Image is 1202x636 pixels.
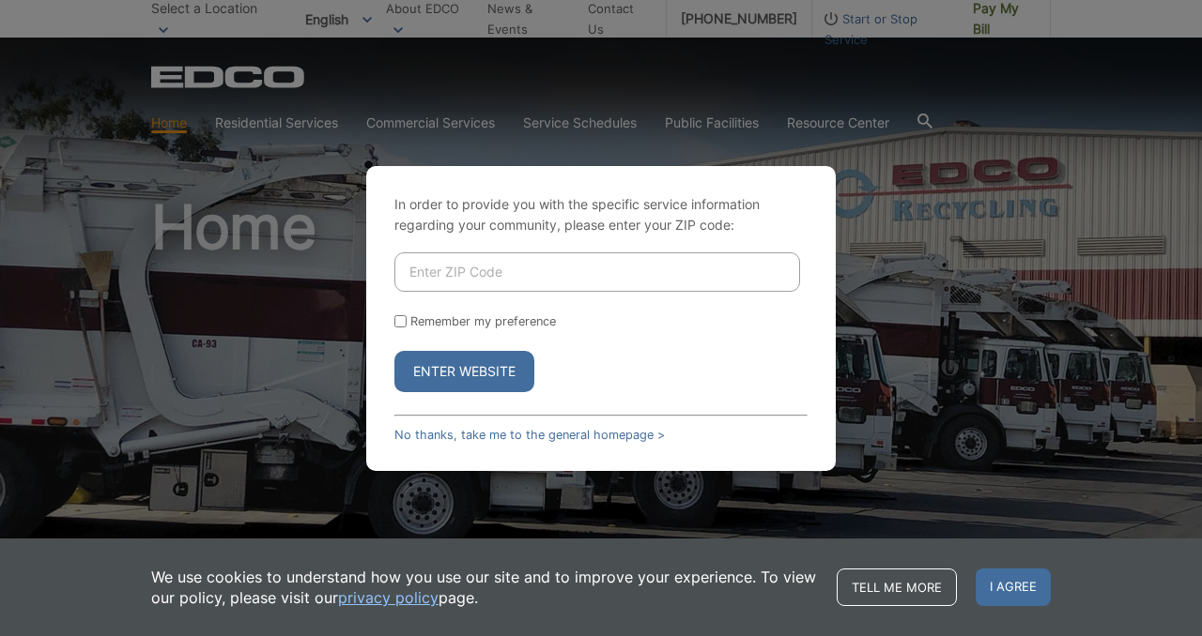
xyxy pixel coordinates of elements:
input: Enter ZIP Code [394,252,800,292]
a: Tell me more [837,568,957,606]
button: Enter Website [394,351,534,392]
span: I agree [976,568,1051,606]
label: Remember my preference [410,314,556,328]
p: In order to provide you with the specific service information regarding your community, please en... [394,194,808,235]
a: No thanks, take me to the general homepage > [394,428,665,442]
p: We use cookies to understand how you use our site and to improve your experience. To view our pol... [151,567,818,608]
a: privacy policy [338,587,439,608]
